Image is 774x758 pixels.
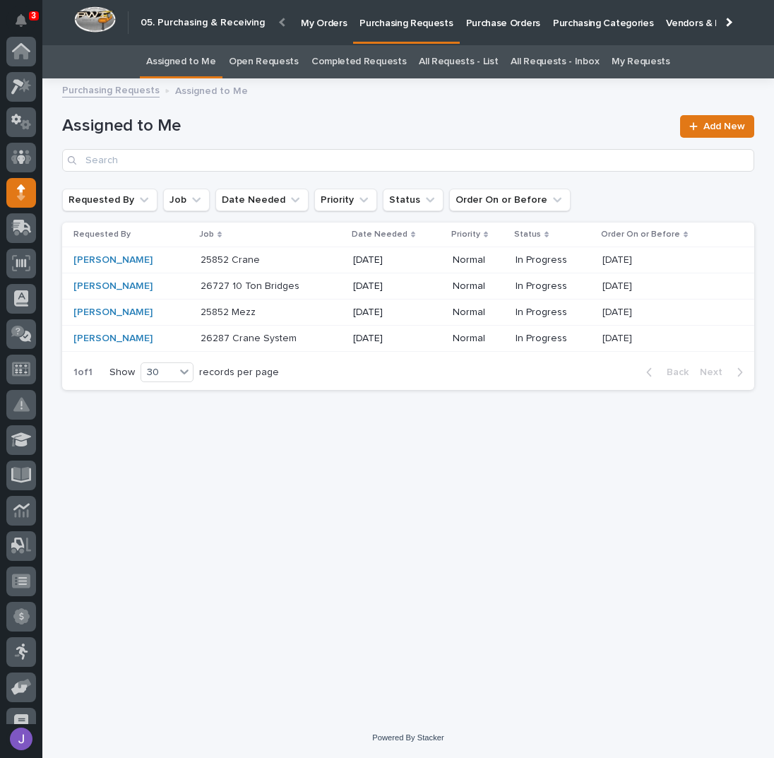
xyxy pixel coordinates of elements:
p: Show [109,367,135,379]
tr: [PERSON_NAME] 26727 10 Ton Bridges26727 10 Ton Bridges [DATE]NormalIn Progress[DATE][DATE] [62,273,754,300]
p: 3 [31,11,36,20]
p: [DATE] [602,278,635,292]
p: [DATE] [353,280,441,292]
button: Job [163,189,210,211]
h1: Assigned to Me [62,116,672,136]
p: Priority [451,227,480,242]
tr: [PERSON_NAME] 25852 Crane25852 Crane [DATE]NormalIn Progress[DATE][DATE] [62,247,754,273]
p: records per page [199,367,279,379]
p: 1 of 1 [62,355,104,390]
button: Back [635,366,694,379]
p: In Progress [516,307,591,319]
a: [PERSON_NAME] [73,280,153,292]
tr: [PERSON_NAME] 25852 Mezz25852 Mezz [DATE]NormalIn Progress[DATE][DATE] [62,300,754,326]
span: Add New [703,122,745,131]
a: Open Requests [229,45,299,78]
p: 26287 Crane System [201,330,299,345]
a: All Requests - List [419,45,498,78]
p: 25852 Crane [201,251,263,266]
p: [DATE] [353,333,441,345]
img: Workspace Logo [74,6,116,32]
a: [PERSON_NAME] [73,307,153,319]
p: Normal [453,333,504,345]
a: All Requests - Inbox [511,45,599,78]
a: Completed Requests [311,45,406,78]
div: Notifications3 [18,14,36,37]
p: Requested By [73,227,131,242]
p: In Progress [516,280,591,292]
a: Assigned to Me [146,45,216,78]
a: [PERSON_NAME] [73,254,153,266]
span: Back [658,366,689,379]
p: [DATE] [353,307,441,319]
p: [DATE] [602,304,635,319]
button: Next [694,366,754,379]
a: [PERSON_NAME] [73,333,153,345]
a: Powered By Stacker [372,733,443,742]
button: users-avatar [6,724,36,754]
p: Normal [453,307,504,319]
a: Purchasing Requests [62,81,160,97]
input: Search [62,149,754,172]
p: Normal [453,254,504,266]
button: Requested By [62,189,157,211]
p: Date Needed [352,227,407,242]
p: [DATE] [602,251,635,266]
a: Add New [680,115,754,138]
button: Date Needed [215,189,309,211]
p: Status [514,227,541,242]
button: Priority [314,189,377,211]
button: Notifications [6,6,36,35]
button: Order On or Before [449,189,571,211]
h2: 05. Purchasing & Receiving [141,17,265,29]
p: [DATE] [353,254,441,266]
span: Next [700,366,731,379]
p: [DATE] [602,330,635,345]
div: 30 [141,365,175,380]
p: In Progress [516,254,591,266]
a: My Requests [612,45,670,78]
p: Order On or Before [601,227,680,242]
p: 25852 Mezz [201,304,258,319]
p: In Progress [516,333,591,345]
button: Status [383,189,443,211]
p: Normal [453,280,504,292]
tr: [PERSON_NAME] 26287 Crane System26287 Crane System [DATE]NormalIn Progress[DATE][DATE] [62,326,754,352]
p: Job [199,227,214,242]
p: 26727 10 Ton Bridges [201,278,302,292]
p: Assigned to Me [175,82,248,97]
